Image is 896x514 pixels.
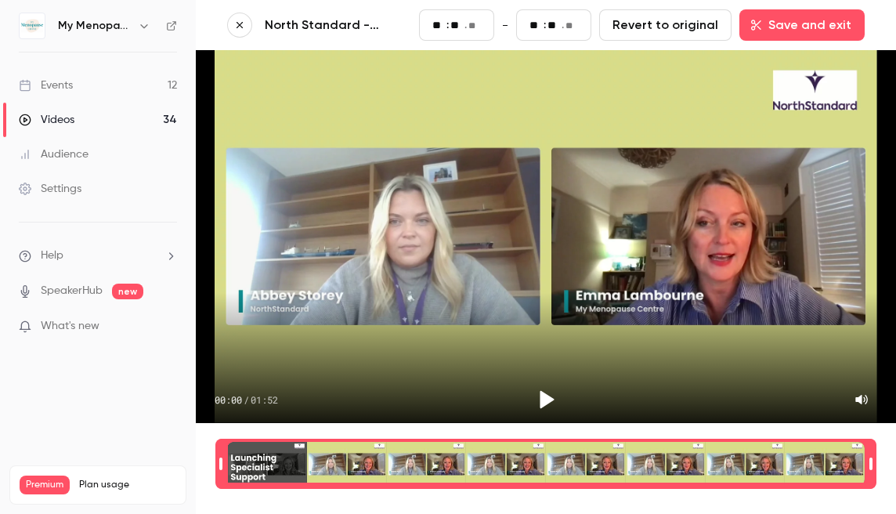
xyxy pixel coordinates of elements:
[227,442,865,486] div: Time range selector
[20,13,45,38] img: My Menopause Centre
[599,9,732,41] button: Revert to original
[502,16,508,34] span: -
[251,393,278,406] span: 01:52
[547,16,560,34] input: seconds
[19,112,74,128] div: Videos
[739,9,865,41] button: Save and exit
[215,440,226,487] div: Time range seconds start time
[41,283,103,299] a: SpeakerHub
[41,248,63,264] span: Help
[19,78,73,93] div: Events
[265,16,406,34] a: North Standard - Recording for Launch / Newsletter / Internal Comms
[196,50,896,423] section: Video player
[19,181,81,197] div: Settings
[464,17,467,34] span: .
[562,17,564,34] span: .
[846,384,877,415] button: Mute
[41,318,99,335] span: What's new
[865,440,876,487] div: Time range seconds end time
[468,17,481,34] input: milliseconds
[58,18,132,34] h6: My Menopause Centre
[529,16,542,34] input: minutes
[516,9,591,41] fieldset: 01:52.37
[432,16,445,34] input: minutes
[419,9,494,41] fieldset: 00:00.00
[527,381,565,418] button: Play
[19,147,89,162] div: Audience
[544,17,546,34] span: :
[446,17,449,34] span: :
[20,476,70,494] span: Premium
[565,17,578,34] input: milliseconds
[19,248,177,264] li: help-dropdown-opener
[244,393,249,406] span: /
[450,16,463,34] input: seconds
[158,320,177,334] iframe: Noticeable Trigger
[79,479,176,491] span: Plan usage
[215,393,278,406] div: 00:00
[215,393,242,406] span: 00:00
[112,284,143,299] span: new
